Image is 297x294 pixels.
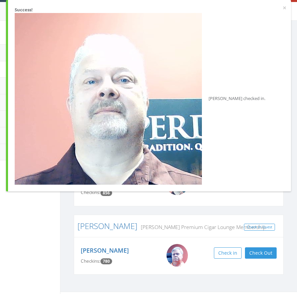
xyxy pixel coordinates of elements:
[283,5,286,11] button: ×
[137,223,266,231] small: [PERSON_NAME] Premium Cigar Lounge Membership
[77,220,137,231] a: [PERSON_NAME]
[81,246,129,254] a: [PERSON_NAME]
[245,247,277,259] button: Check Out
[15,13,284,185] div: [PERSON_NAME] checked in.
[15,7,284,13] div: Success!
[214,247,242,259] button: Check in
[100,190,112,196] span: Checkin count
[244,224,275,231] a: Check In Guest
[81,258,100,264] span: Checkins:
[15,13,202,185] img: WIN_20200824_14_20_23_Pro.jpg
[100,258,112,264] span: Checkin count
[167,244,188,267] img: Big_Mike.jpg
[81,189,100,195] span: Checkins:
